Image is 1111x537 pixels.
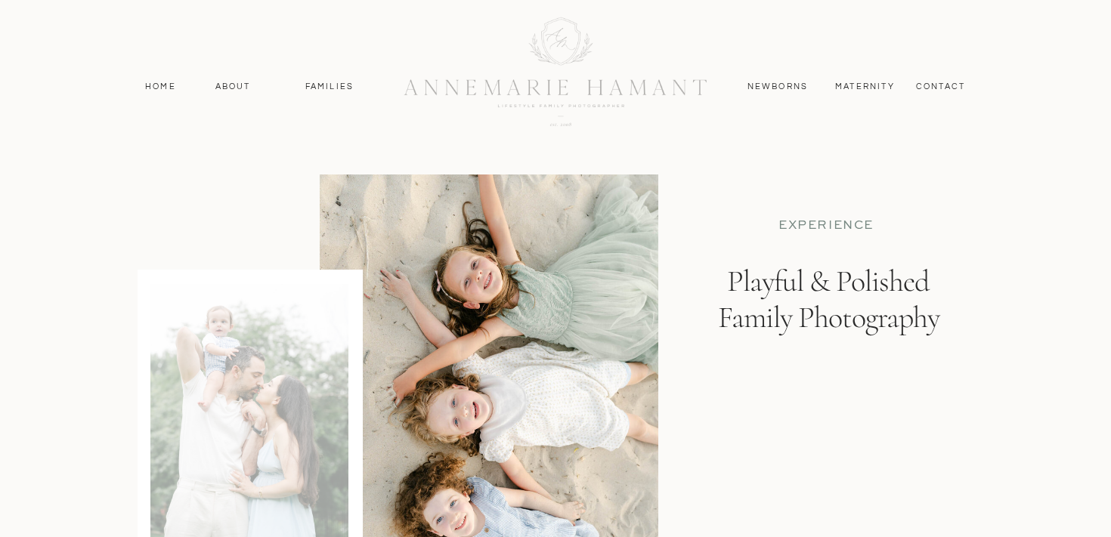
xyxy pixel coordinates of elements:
[705,263,952,400] h1: Playful & Polished Family Photography
[211,80,255,94] a: About
[835,80,893,94] a: MAternity
[908,80,973,94] a: contact
[741,80,814,94] a: Newborns
[138,80,183,94] a: Home
[296,80,364,94] a: Families
[733,218,919,233] p: EXPERIENCE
